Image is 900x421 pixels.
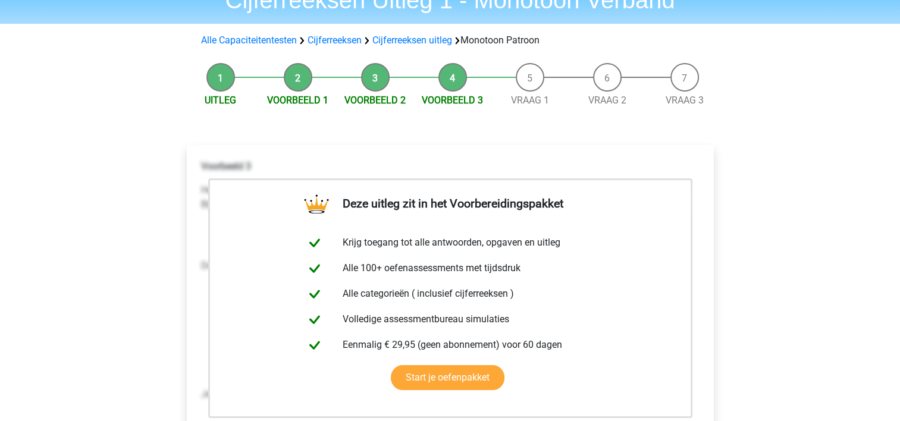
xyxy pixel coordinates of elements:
a: Cijferreeksen uitleg [372,34,452,46]
b: Voorbeeld 3 [201,161,251,172]
a: Vraag 2 [588,95,626,106]
a: Uitleg [205,95,236,106]
a: Voorbeeld 1 [267,95,328,106]
p: Hetzelfde soort reeks kun je ook tegenkomen bij een reeks waar de getallen steeds redelijk gelijk... [201,183,700,212]
a: Voorbeeld 3 [422,95,483,106]
a: Vraag 3 [666,95,704,106]
a: Vraag 1 [511,95,549,106]
a: Start je oefenpakket [391,365,504,390]
p: Je kunt zien dat er 15 afgetrokken moet worden om tot het goede antwoord te komen. Het antwoord i... [201,387,700,401]
p: Deze reeks los je op dezelfde manier op als voorbeeld 1 en 2: [201,259,700,273]
a: Voorbeeld 2 [344,95,406,106]
img: Monotonous_Example_3_2.png [201,282,406,378]
div: Monotoon Patroon [196,33,704,48]
a: Alle Capaciteitentesten [201,34,297,46]
a: Cijferreeksen [308,34,362,46]
img: Monotonous_Example_3.png [201,221,406,249]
